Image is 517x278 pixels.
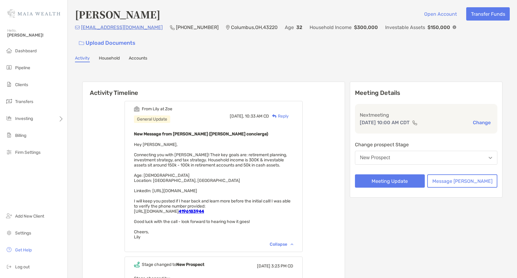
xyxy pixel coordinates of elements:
[466,7,510,21] button: Transfer Funds
[354,24,378,31] p: $300,000
[412,120,418,125] img: communication type
[231,24,278,31] p: Columbus , OH , 43220
[134,115,170,123] div: General Update
[142,106,172,112] div: From Lily at Zoe
[15,99,33,104] span: Transfers
[15,214,44,219] span: Add New Client
[270,242,293,247] div: Collapse
[5,246,13,253] img: get-help icon
[99,56,120,62] a: Household
[272,114,277,118] img: Reply icon
[489,157,492,159] img: Open dropdown arrow
[291,243,293,245] img: Chevron icon
[427,174,497,188] button: Message [PERSON_NAME]
[271,263,293,269] span: 3:23 PM CD
[134,262,140,267] img: Event icon
[285,24,294,31] p: Age
[355,151,498,165] button: New Prospect
[230,114,244,119] span: [DATE],
[355,141,498,148] p: Change prospect Stage
[170,25,175,30] img: Phone Icon
[385,24,425,31] p: Investable Assets
[269,113,289,119] div: Reply
[75,37,139,50] a: Upload Documents
[134,131,268,137] b: New Message from [PERSON_NAME] ([PERSON_NAME] concierge)
[245,114,269,119] span: 10:33 AM CD
[7,33,64,38] span: [PERSON_NAME]!
[5,115,13,122] img: investing icon
[360,119,410,126] p: [DATE] 10:00 AM CDT
[5,212,13,219] img: add_new_client icon
[15,116,33,121] span: Investing
[355,89,498,97] p: Meeting Details
[134,142,291,240] span: Hey [PERSON_NAME], Connecting you with [PERSON_NAME]! Their key goals are: retirement planning, i...
[75,56,90,62] a: Activity
[7,2,60,24] img: Zoe Logo
[5,263,13,270] img: logout icon
[83,82,345,96] h6: Activity Timeline
[453,25,456,29] img: Info Icon
[15,231,31,236] span: Settings
[5,47,13,54] img: dashboard icon
[15,264,30,270] span: Log out
[428,24,450,31] p: $150,000
[360,155,390,160] div: New Prospect
[355,174,425,188] button: Meeting Update
[176,262,204,267] b: New Prospect
[75,26,80,29] img: Email Icon
[75,7,160,21] h4: [PERSON_NAME]
[5,64,13,71] img: pipeline icon
[296,24,302,31] p: 32
[176,24,219,31] p: [PHONE_NUMBER]
[257,263,270,269] span: [DATE]
[360,111,493,119] p: Next meeting
[142,262,204,267] div: Stage changed to
[226,25,230,30] img: Location Icon
[15,48,37,53] span: Dashboard
[15,150,41,155] span: Firm Settings
[81,24,163,31] p: [EMAIL_ADDRESS][DOMAIN_NAME]
[129,56,147,62] a: Accounts
[5,229,13,236] img: settings icon
[15,82,28,87] span: Clients
[179,209,204,214] a: 4196183944
[15,133,26,138] span: Billing
[419,7,461,21] button: Open Account
[310,24,352,31] p: Household Income
[5,81,13,88] img: clients icon
[5,148,13,156] img: firm-settings icon
[15,247,32,253] span: Get Help
[134,106,140,112] img: Event icon
[471,119,493,126] button: Change
[5,98,13,105] img: transfers icon
[15,65,30,70] span: Pipeline
[5,131,13,139] img: billing icon
[79,41,84,45] img: button icon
